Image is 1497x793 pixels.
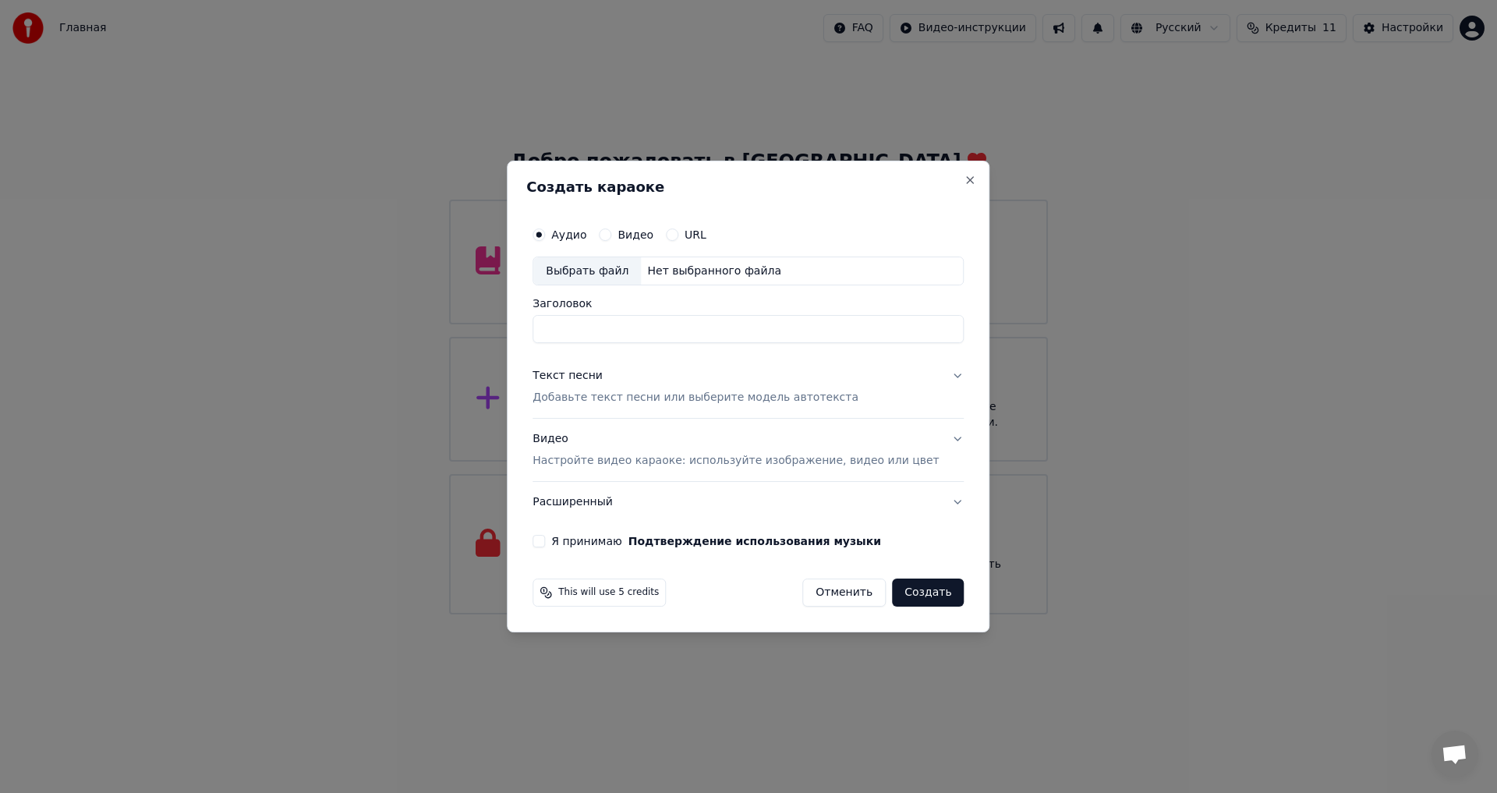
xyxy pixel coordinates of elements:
[628,536,881,547] button: Я принимаю
[533,369,603,384] div: Текст песни
[533,420,964,482] button: ВидеоНастройте видео караоке: используйте изображение, видео или цвет
[551,536,881,547] label: Я принимаю
[533,432,939,469] div: Видео
[802,579,886,607] button: Отменить
[892,579,964,607] button: Создать
[533,356,964,419] button: Текст песниДобавьте текст песни или выберите модель автотекста
[685,229,706,240] label: URL
[618,229,653,240] label: Видео
[533,391,858,406] p: Добавьте текст песни или выберите модель автотекста
[533,482,964,522] button: Расширенный
[533,453,939,469] p: Настройте видео караоке: используйте изображение, видео или цвет
[526,180,970,194] h2: Создать караоке
[533,257,641,285] div: Выбрать файл
[533,299,964,310] label: Заголовок
[558,586,659,599] span: This will use 5 credits
[551,229,586,240] label: Аудио
[641,264,787,279] div: Нет выбранного файла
